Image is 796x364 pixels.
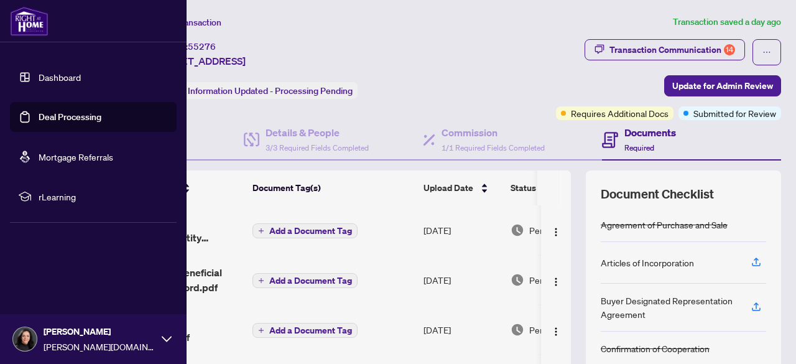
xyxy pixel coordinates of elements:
th: Document Tag(s) [248,170,419,205]
span: Document Checklist [601,185,714,203]
img: Logo [551,277,561,287]
span: View Transaction [155,17,221,28]
button: Logo [546,220,566,240]
img: Document Status [511,273,524,287]
a: Dashboard [39,72,81,83]
span: Upload Date [423,181,473,195]
button: Add a Document Tag [252,273,358,289]
span: 3/3 Required Fields Completed [266,143,369,152]
td: [DATE] [419,205,506,255]
a: Deal Processing [39,111,101,123]
div: Confirmation of Cooperation [601,342,710,355]
span: Requires Additional Docs [571,106,669,120]
div: Articles of Incorporation [601,256,694,269]
span: [PERSON_NAME][DOMAIN_NAME][EMAIL_ADDRESS][DOMAIN_NAME] [44,340,155,353]
span: Pending Review [529,273,591,287]
h4: Details & People [266,125,369,140]
span: [PERSON_NAME] [44,325,155,338]
span: Information Updated - Processing Pending [188,85,353,96]
td: [DATE] [419,255,506,305]
button: Open asap [746,320,784,358]
article: Transaction saved a day ago [673,15,781,29]
img: Logo [551,327,561,337]
span: Pending Review [529,223,591,237]
button: Add a Document Tag [252,223,358,239]
span: [STREET_ADDRESS] [154,54,246,68]
span: Status [511,181,536,195]
span: Add a Document Tag [269,326,352,335]
button: Add a Document Tag [252,223,358,238]
span: Add a Document Tag [269,226,352,235]
button: Logo [546,270,566,290]
img: Document Status [511,323,524,337]
button: Add a Document Tag [252,323,358,338]
img: logo [10,6,49,36]
img: Profile Icon [13,327,37,351]
div: Transaction Communication [609,40,735,60]
span: Required [624,143,654,152]
span: ellipsis [762,48,771,57]
h4: Commission [442,125,545,140]
img: Document Status [511,223,524,237]
th: Status [506,170,611,205]
button: Logo [546,320,566,340]
span: rLearning [39,190,168,203]
div: Status: [154,82,358,99]
th: Upload Date [419,170,506,205]
div: Agreement of Purchase and Sale [601,218,728,231]
button: Add a Document Tag [252,273,358,288]
span: Update for Admin Review [672,76,773,96]
div: Buyer Designated Representation Agreement [601,294,736,321]
img: Logo [551,227,561,237]
span: 1/1 Required Fields Completed [442,143,545,152]
button: Transaction Communication14 [585,39,745,60]
span: plus [258,278,264,284]
span: 55276 [188,41,216,52]
span: Submitted for Review [693,106,776,120]
td: [DATE] [419,305,506,355]
span: plus [258,327,264,334]
div: 14 [724,44,735,55]
span: Pending Review [529,323,591,337]
button: Update for Admin Review [664,75,781,96]
span: Add a Document Tag [269,276,352,285]
button: Add a Document Tag [252,322,358,338]
span: plus [258,228,264,234]
h4: Documents [624,125,676,140]
a: Mortgage Referrals [39,151,113,162]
